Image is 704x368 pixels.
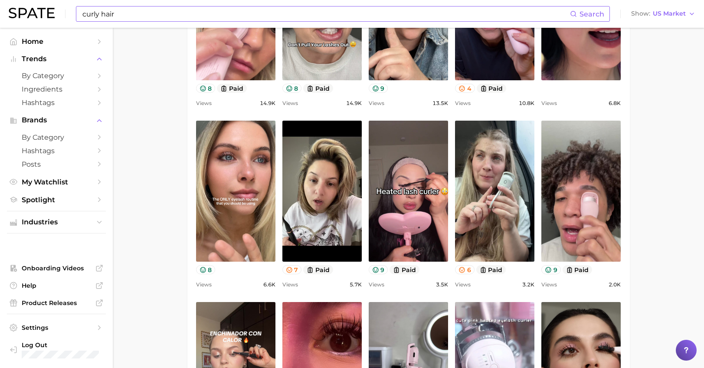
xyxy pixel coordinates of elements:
[653,11,686,16] span: US Market
[9,8,55,18] img: SPATE
[369,98,384,108] span: Views
[7,175,106,189] a: My Watchlist
[346,98,362,108] span: 14.9k
[22,55,91,63] span: Trends
[22,147,91,155] span: Hashtags
[7,82,106,96] a: Ingredients
[196,279,212,290] span: Views
[7,131,106,144] a: by Category
[7,216,106,229] button: Industries
[282,265,302,274] button: 7
[7,69,106,82] a: by Category
[7,338,106,361] a: Log out. Currently logged in with e-mail faith.wilansky@loreal.com.
[432,98,448,108] span: 13.5k
[260,98,275,108] span: 14.9k
[477,84,507,93] button: paid
[217,84,247,93] button: paid
[436,279,448,290] span: 3.5k
[522,279,534,290] span: 3.2k
[7,321,106,334] a: Settings
[455,84,475,93] button: 4
[22,116,91,124] span: Brands
[369,84,388,93] button: 9
[7,158,106,171] a: Posts
[22,324,91,332] span: Settings
[22,264,91,272] span: Onboarding Videos
[7,262,106,275] a: Onboarding Videos
[22,218,91,226] span: Industries
[22,133,91,141] span: by Category
[82,7,570,21] input: Search here for a brand, industry, or ingredient
[22,341,100,349] span: Log Out
[22,299,91,307] span: Product Releases
[580,10,604,18] span: Search
[7,296,106,309] a: Product Releases
[455,98,471,108] span: Views
[519,98,534,108] span: 10.8k
[541,265,561,274] button: 9
[7,35,106,48] a: Home
[303,84,333,93] button: paid
[609,279,621,290] span: 2.0k
[22,72,91,80] span: by Category
[7,114,106,127] button: Brands
[631,11,650,16] span: Show
[22,196,91,204] span: Spotlight
[303,265,333,274] button: paid
[455,265,475,274] button: 6
[22,282,91,289] span: Help
[541,98,557,108] span: Views
[263,279,275,290] span: 6.6k
[563,265,593,274] button: paid
[282,279,298,290] span: Views
[282,84,302,93] button: 8
[350,279,362,290] span: 5.7k
[369,265,388,274] button: 9
[455,279,471,290] span: Views
[7,279,106,292] a: Help
[282,98,298,108] span: Views
[22,99,91,107] span: Hashtags
[22,160,91,168] span: Posts
[7,53,106,66] button: Trends
[196,98,212,108] span: Views
[7,144,106,158] a: Hashtags
[629,8,697,20] button: ShowUS Market
[390,265,419,274] button: paid
[22,178,91,186] span: My Watchlist
[7,96,106,109] a: Hashtags
[22,85,91,93] span: Ingredients
[196,84,216,93] button: 8
[22,37,91,46] span: Home
[609,98,621,108] span: 6.8k
[369,279,384,290] span: Views
[196,265,216,274] button: 8
[476,265,506,274] button: paid
[541,279,557,290] span: Views
[7,193,106,207] a: Spotlight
